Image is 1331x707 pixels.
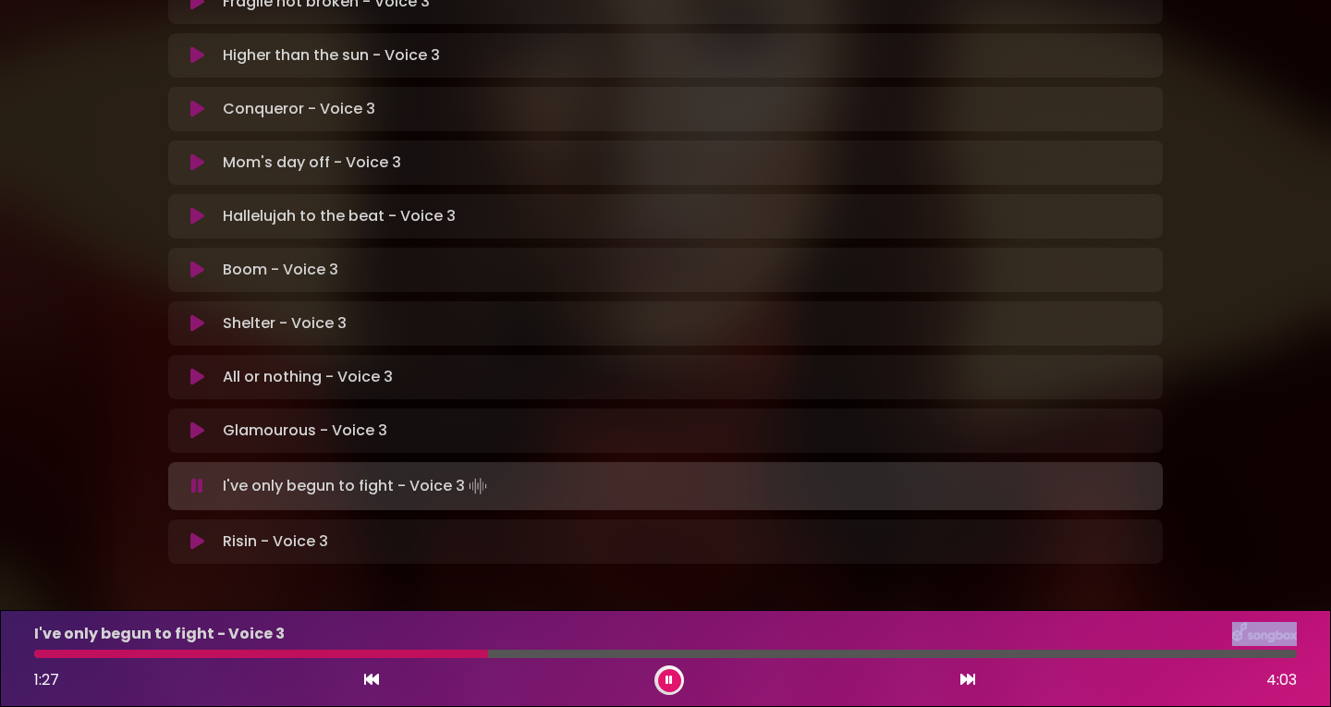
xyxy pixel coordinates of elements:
[34,623,285,645] p: I've only begun to fight - Voice 3
[223,205,456,227] p: Hallelujah to the beat - Voice 3
[223,473,491,499] p: I've only begun to fight - Voice 3
[465,473,491,499] img: waveform4.gif
[223,98,375,120] p: Conqueror - Voice 3
[223,420,387,442] p: Glamourous - Voice 3
[223,259,338,281] p: Boom - Voice 3
[1232,622,1297,646] img: songbox-logo-white.png
[223,312,347,335] p: Shelter - Voice 3
[223,366,393,388] p: All or nothing - Voice 3
[223,152,401,174] p: Mom's day off - Voice 3
[223,44,440,67] p: Higher than the sun - Voice 3
[223,530,328,553] p: Risin - Voice 3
